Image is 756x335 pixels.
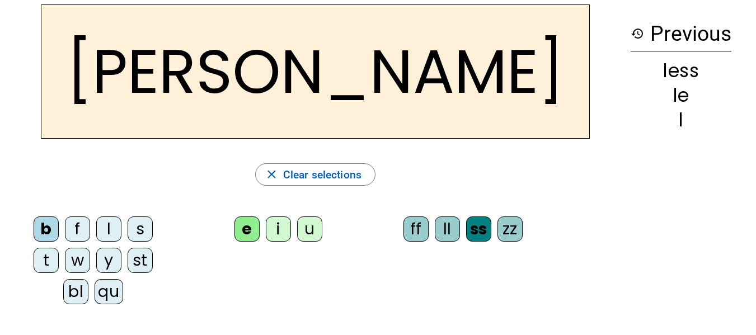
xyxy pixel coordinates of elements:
div: w [65,248,90,273]
mat-icon: history [631,27,644,40]
div: less [631,62,731,80]
div: l [631,111,731,129]
div: f [65,216,90,242]
mat-icon: close [265,168,279,182]
div: e [234,216,260,242]
span: Clear selections [283,166,361,184]
div: y [96,248,121,273]
div: i [266,216,291,242]
div: le [631,86,731,105]
button: Clear selections [255,163,375,186]
div: t [34,248,59,273]
div: ll [435,216,460,242]
div: s [128,216,153,242]
div: bl [63,279,88,304]
h2: [PERSON_NAME] [41,4,590,139]
div: u [297,216,322,242]
h3: Previous [631,17,731,51]
div: ss [466,216,491,242]
div: st [128,248,153,273]
div: ff [403,216,429,242]
div: zz [497,216,523,242]
div: qu [95,279,123,304]
div: b [34,216,59,242]
div: l [96,216,121,242]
